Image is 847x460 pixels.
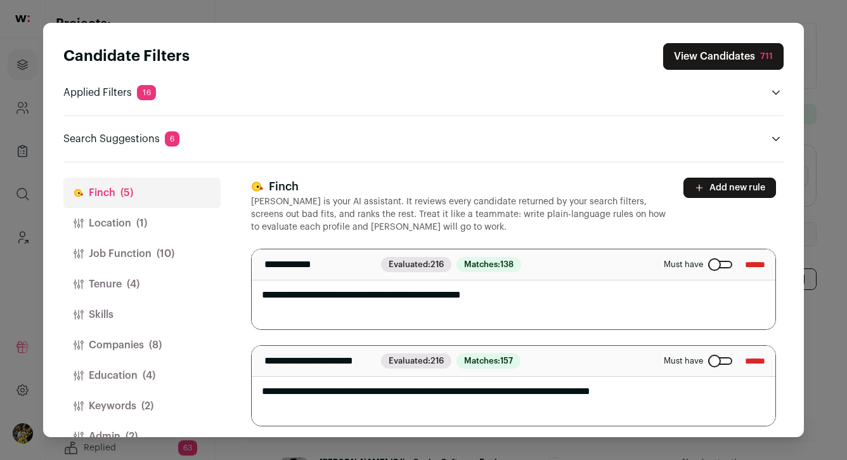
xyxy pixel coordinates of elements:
[126,429,138,444] span: (2)
[63,208,221,239] button: Location(1)
[63,360,221,391] button: Education(4)
[664,260,703,270] span: Must have
[664,356,703,366] span: Must have
[251,195,668,233] p: [PERSON_NAME] is your AI assistant. It reviews every candidate returned by your search filters, s...
[500,357,513,365] span: 157
[768,85,784,100] button: Open applied filters
[120,185,133,200] span: (5)
[456,353,520,369] span: Matches:
[63,178,221,208] button: Finch(5)
[381,353,451,369] span: Evaluated:
[63,49,190,64] strong: Candidate Filters
[63,391,221,421] button: Keywords(2)
[456,257,521,272] span: Matches:
[683,178,776,198] button: Add new rule
[63,239,221,269] button: Job Function(10)
[430,357,444,365] span: 216
[136,216,147,231] span: (1)
[63,131,179,147] p: Search Suggestions
[63,330,221,360] button: Companies(8)
[63,269,221,299] button: Tenure(4)
[127,277,139,292] span: (4)
[500,260,514,268] span: 138
[430,260,444,268] span: 216
[143,368,155,383] span: (4)
[157,246,174,261] span: (10)
[149,338,162,353] span: (8)
[760,50,773,63] div: 711
[663,43,784,70] button: Close search preferences
[63,85,156,100] p: Applied Filters
[63,421,221,452] button: Admin(2)
[141,398,153,414] span: (2)
[165,131,179,147] span: 6
[381,257,451,272] span: Evaluated:
[251,178,668,195] h3: Finch
[137,85,156,100] span: 16
[63,299,221,330] button: Skills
